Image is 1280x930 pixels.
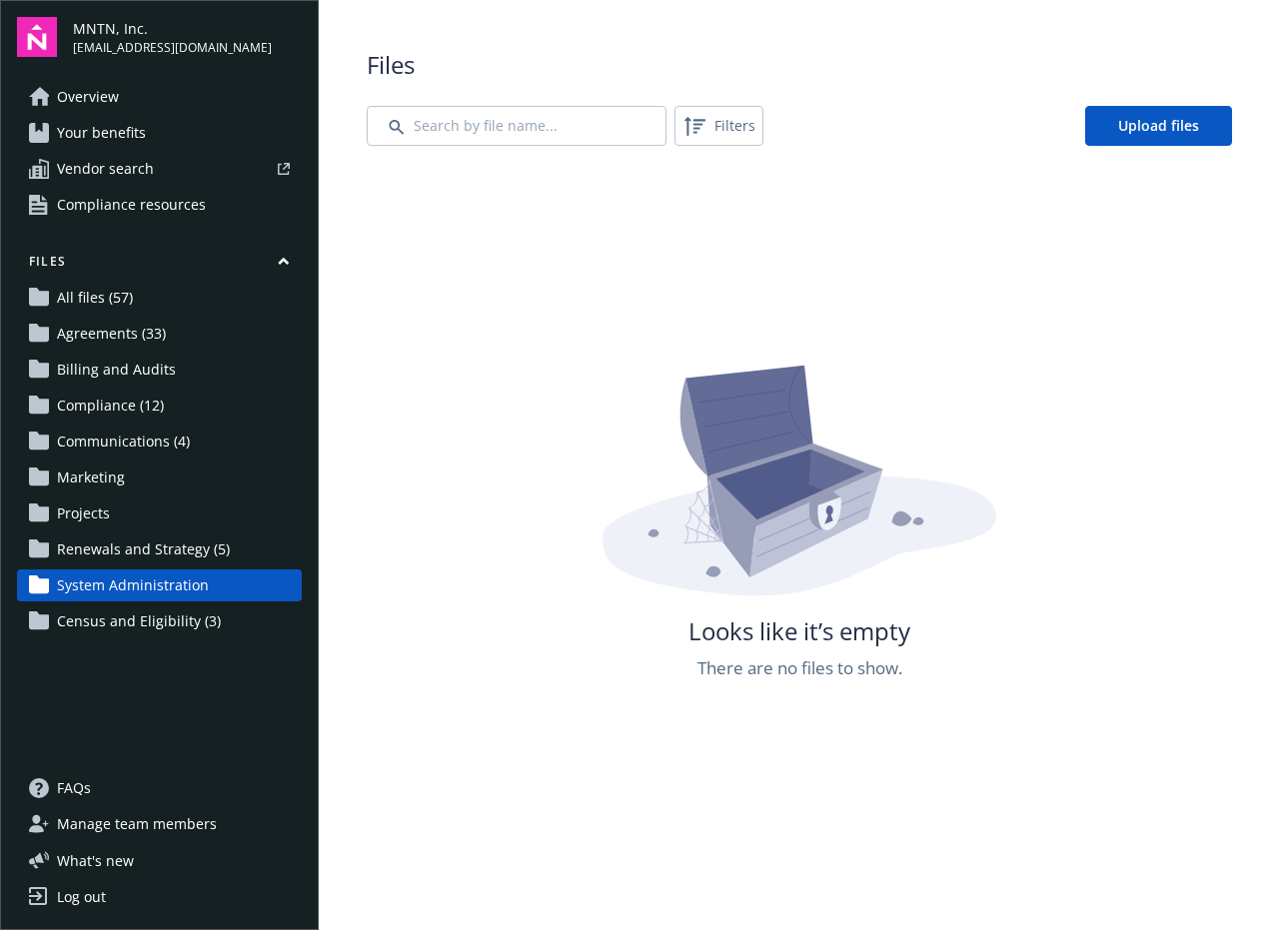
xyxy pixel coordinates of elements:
[57,282,133,314] span: All files (57)
[17,462,302,493] a: Marketing
[17,533,302,565] a: Renewals and Strategy (5)
[688,614,910,648] span: Looks like it’s empty
[57,354,176,386] span: Billing and Audits
[57,426,190,458] span: Communications (4)
[57,808,217,840] span: Manage team members
[73,39,272,57] span: [EMAIL_ADDRESS][DOMAIN_NAME]
[57,117,146,149] span: Your benefits
[17,426,302,458] a: Communications (4)
[17,390,302,422] a: Compliance (12)
[17,253,302,278] button: Files
[17,282,302,314] a: All files (57)
[17,850,166,871] button: What's new
[17,772,302,804] a: FAQs
[697,655,902,681] span: There are no files to show.
[678,110,759,142] span: Filters
[17,354,302,386] a: Billing and Audits
[57,772,91,804] span: FAQs
[1085,106,1232,146] a: Upload files
[73,17,302,57] button: MNTN, Inc.[EMAIL_ADDRESS][DOMAIN_NAME]
[17,318,302,350] a: Agreements (33)
[57,605,221,637] span: Census and Eligibility (3)
[17,81,302,113] a: Overview
[17,153,302,185] a: Vendor search
[57,153,154,185] span: Vendor search
[17,17,57,57] img: navigator-logo.svg
[17,808,302,840] a: Manage team members
[17,117,302,149] a: Your benefits
[674,106,763,146] button: Filters
[17,189,302,221] a: Compliance resources
[57,881,106,913] div: Log out
[57,850,134,871] span: What ' s new
[57,533,230,565] span: Renewals and Strategy (5)
[57,462,125,493] span: Marketing
[57,497,110,529] span: Projects
[367,106,666,146] input: Search by file name...
[17,605,302,637] a: Census and Eligibility (3)
[1118,116,1199,135] span: Upload files
[714,115,755,136] span: Filters
[57,390,164,422] span: Compliance (12)
[57,81,119,113] span: Overview
[367,48,1232,82] span: Files
[57,189,206,221] span: Compliance resources
[57,569,209,601] span: System Administration
[17,569,302,601] a: System Administration
[57,318,166,350] span: Agreements (33)
[73,18,272,39] span: MNTN, Inc.
[17,497,302,529] a: Projects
